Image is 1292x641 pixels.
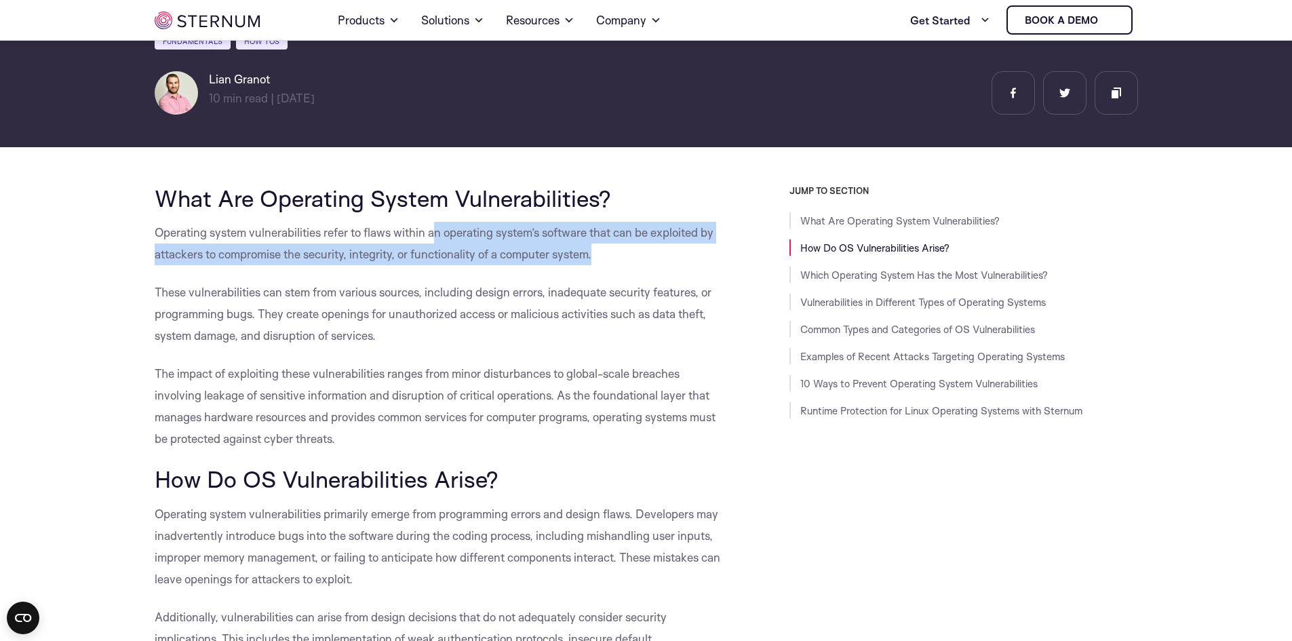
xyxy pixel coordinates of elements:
img: sternum iot [1103,15,1114,26]
a: Resources [506,1,574,39]
a: Book a demo [1006,5,1133,35]
a: Examples of Recent Attacks Targeting Operating Systems [800,350,1065,363]
img: sternum iot [155,12,260,29]
span: 10 [209,91,220,105]
a: Fundamentals [155,33,231,50]
span: The impact of exploiting these vulnerabilities ranges from minor disturbances to global-scale bre... [155,366,716,446]
button: Open CMP widget [7,602,39,634]
img: Lian Granot [155,71,198,115]
span: How Do OS Vulnerabilities Arise? [155,465,498,493]
a: Solutions [421,1,484,39]
span: [DATE] [277,91,315,105]
h3: JUMP TO SECTION [789,185,1138,196]
span: min read | [209,91,274,105]
a: How Do OS Vulnerabilities Arise? [800,241,950,254]
span: Operating system vulnerabilities primarily emerge from programming errors and design flaws. Devel... [155,507,720,586]
a: Common Types and Categories of OS Vulnerabilities [800,323,1035,336]
a: Company [596,1,661,39]
a: Runtime Protection for Linux Operating Systems with Sternum [800,404,1082,417]
h6: Lian Granot [209,71,315,88]
span: Operating system vulnerabilities refer to flaws within an operating system’s software that can be... [155,225,713,261]
a: Products [338,1,399,39]
a: What Are Operating System Vulnerabilities? [800,214,1000,227]
span: These vulnerabilities can stem from various sources, including design errors, inadequate security... [155,285,711,343]
a: How Tos [236,33,288,50]
a: Which Operating System Has the Most Vulnerabilities? [800,269,1048,281]
a: Get Started [910,7,990,34]
span: What Are Operating System Vulnerabilities? [155,184,611,212]
a: Vulnerabilities in Different Types of Operating Systems [800,296,1046,309]
a: 10 Ways to Prevent Operating System Vulnerabilities [800,377,1038,390]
